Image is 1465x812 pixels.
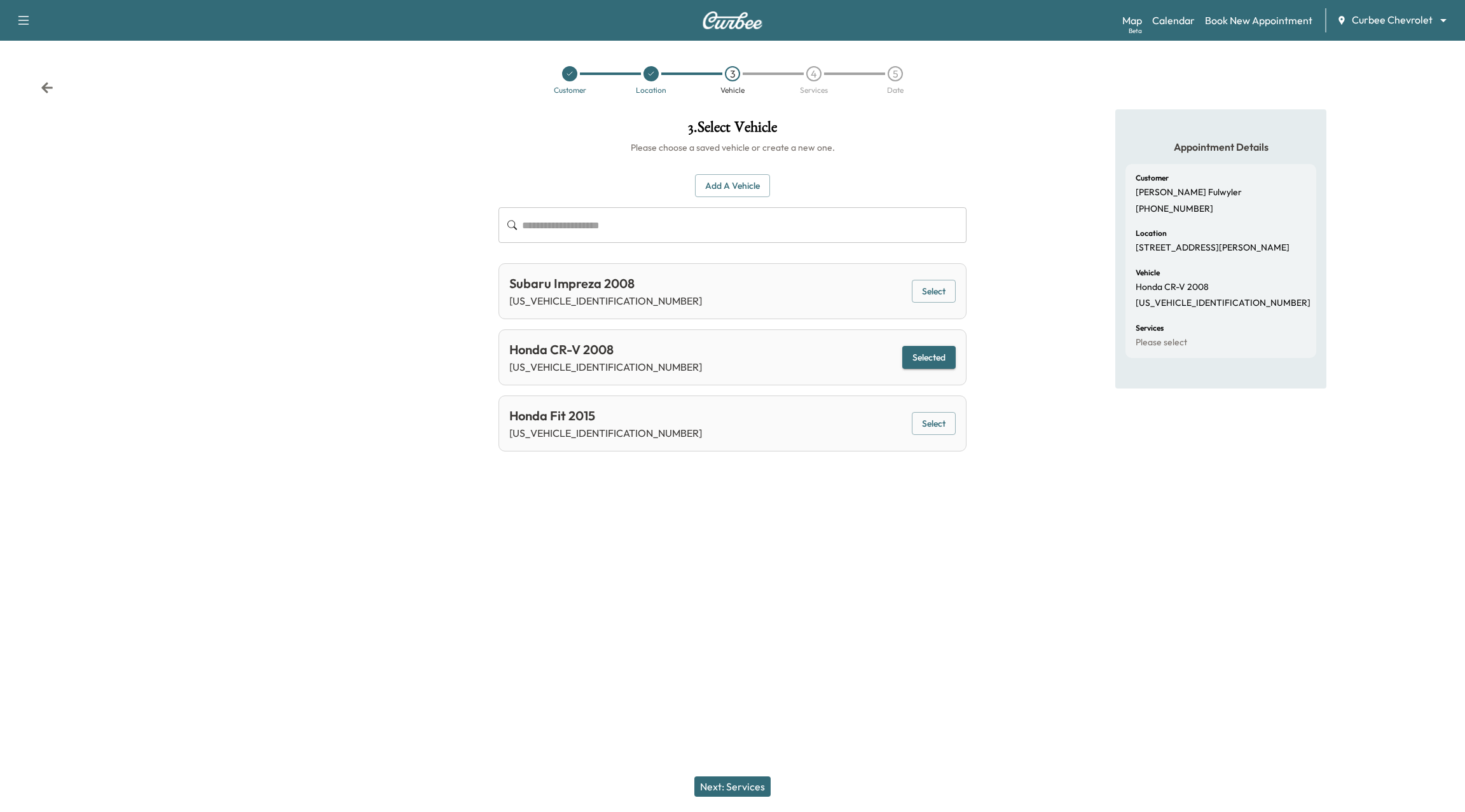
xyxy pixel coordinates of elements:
[499,141,966,154] h6: Please choose a saved vehicle or create a new one.
[1136,337,1187,348] p: Please select
[902,346,956,369] button: Selected
[1136,242,1290,254] p: [STREET_ADDRESS][PERSON_NAME]
[695,174,770,198] button: Add a Vehicle
[1136,298,1310,309] p: [US_VEHICLE_IDENTIFICATION_NUMBER]
[1352,13,1433,27] span: Curbee Chevrolet
[806,66,822,81] div: 4
[912,280,956,303] button: Select
[509,406,702,425] div: Honda Fit 2015
[720,86,745,94] div: Vehicle
[1129,26,1142,36] div: Beta
[509,359,702,375] p: [US_VEHICLE_IDENTIFICATION_NUMBER]
[1205,13,1312,28] a: Book New Appointment
[702,11,763,29] img: Curbee Logo
[499,120,966,141] h1: 3 . Select Vehicle
[888,66,903,81] div: 5
[509,274,702,293] div: Subaru Impreza 2008
[509,293,702,308] p: [US_VEHICLE_IDENTIFICATION_NUMBER]
[887,86,904,94] div: Date
[1136,324,1164,332] h6: Services
[1136,269,1160,277] h6: Vehicle
[509,425,702,441] p: [US_VEHICLE_IDENTIFICATION_NUMBER]
[1136,230,1167,237] h6: Location
[1136,203,1213,215] p: [PHONE_NUMBER]
[1152,13,1195,28] a: Calendar
[1136,282,1209,293] p: Honda CR-V 2008
[912,412,956,436] button: Select
[1125,140,1316,154] h5: Appointment Details
[509,340,702,359] div: Honda CR-V 2008
[1122,13,1142,28] a: MapBeta
[41,81,53,94] div: Back
[694,776,771,797] button: Next: Services
[554,86,586,94] div: Customer
[1136,174,1169,182] h6: Customer
[636,86,666,94] div: Location
[1136,187,1242,198] p: [PERSON_NAME] Fulwyler
[800,86,828,94] div: Services
[725,66,740,81] div: 3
